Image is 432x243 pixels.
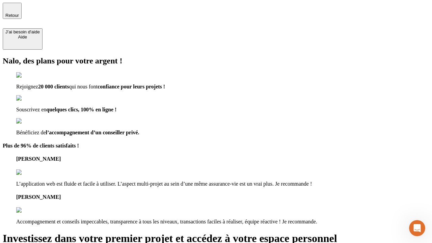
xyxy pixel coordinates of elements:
img: checkmark [16,118,45,124]
span: quelques clics, 100% en ligne ! [46,107,116,112]
h4: Plus de 96% de clients satisfaits ! [3,143,429,149]
div: J’ai besoin d'aide [5,29,40,34]
iframe: Intercom live chat [409,220,425,236]
span: Souscrivez en [16,107,46,112]
h2: Nalo, des plans pour votre argent ! [3,56,429,65]
span: qui nous font [69,84,97,89]
span: Rejoignez [16,84,38,89]
p: Accompagnement et conseils impeccables, transparence à tous les niveaux, transactions faciles à r... [16,219,429,225]
span: l’accompagnement d’un conseiller privé. [46,130,139,135]
span: Retour [5,13,19,18]
div: Aide [5,34,40,39]
h4: [PERSON_NAME] [16,194,429,200]
img: checkmark [16,72,45,78]
span: confiance pour leurs projets ! [98,84,165,89]
h4: [PERSON_NAME] [16,156,429,162]
img: reviews stars [16,169,50,175]
button: Retour [3,3,22,19]
span: Bénéficiez de [16,130,46,135]
p: L’application web est fluide et facile à utiliser. L’aspect multi-projet au sein d’une même assur... [16,181,429,187]
img: reviews stars [16,207,50,213]
span: 20 000 clients [38,84,69,89]
button: J’ai besoin d'aideAide [3,28,43,50]
img: checkmark [16,95,45,101]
